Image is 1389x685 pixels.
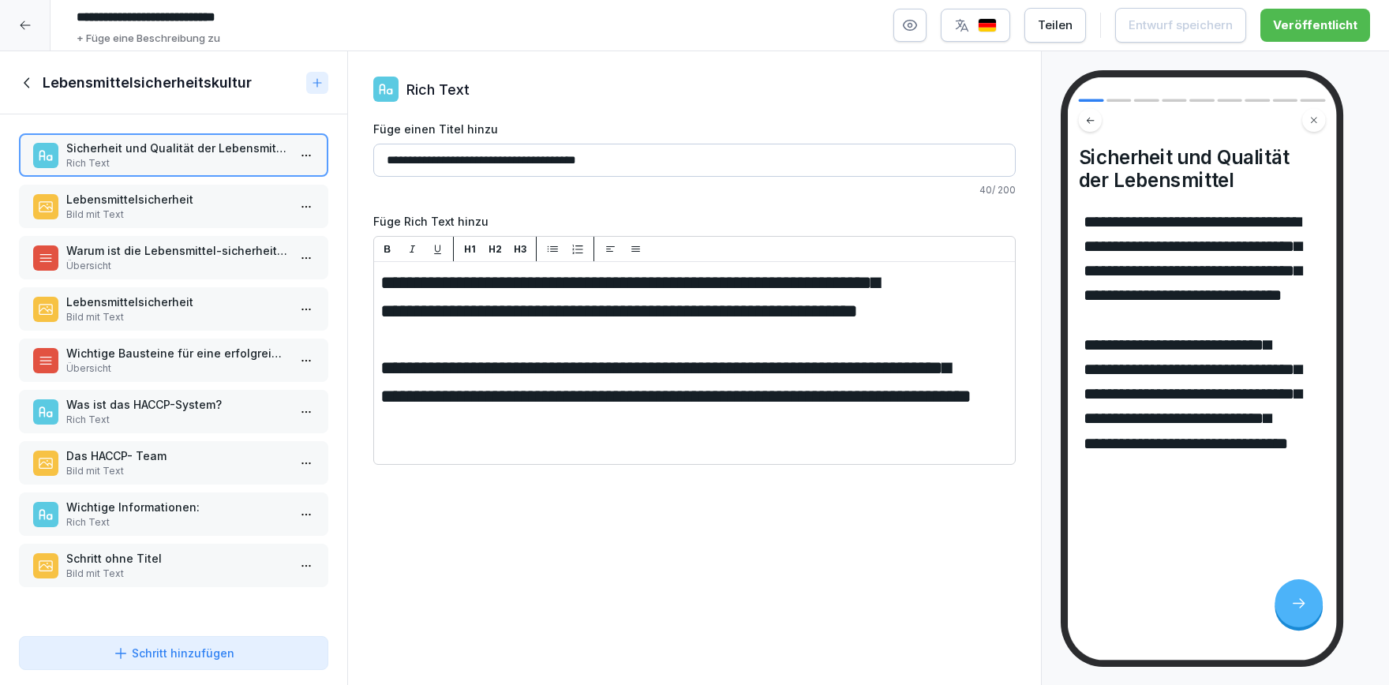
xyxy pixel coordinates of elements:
div: Was ist das HACCP-System?Rich Text [19,390,328,433]
p: Warum ist die Lebensmittel-sicherheitskultur wichtig? [66,242,287,259]
button: Veröffentlicht [1260,9,1370,42]
label: Füge einen Titel hinzu [373,121,1016,137]
p: Übersicht [66,259,287,273]
div: LebensmittelsicherheitBild mit Text [19,287,328,331]
div: Teilen [1038,17,1073,34]
p: Rich Text [66,156,287,170]
p: Schritt ohne Titel [66,550,287,567]
div: Warum ist die Lebensmittel-sicherheitskultur wichtig?Übersicht [19,236,328,279]
div: LebensmittelsicherheitBild mit Text [19,185,328,228]
p: + Füge eine Beschreibung zu [77,31,220,47]
button: H3 [511,240,530,259]
div: Schritt hinzufügen [113,645,234,661]
h4: Sicherheit und Qualität der Lebensmittel [1079,145,1326,192]
p: Bild mit Text [66,208,287,222]
p: Übersicht [66,361,287,376]
label: Füge Rich Text hinzu [373,213,1016,230]
button: H2 [485,240,504,259]
div: Veröffentlicht [1273,17,1357,34]
p: Bild mit Text [66,567,287,581]
p: H1 [464,242,476,256]
p: Bild mit Text [66,464,287,478]
p: H2 [489,242,502,256]
p: Rich Text [66,515,287,530]
div: Wichtige Bausteine für eine erfolgreiche Lebensmittel-sicherheitskultur:Übersicht [19,339,328,382]
button: H1 [460,240,479,259]
button: Entwurf speichern [1115,8,1246,43]
img: de.svg [978,18,997,33]
div: Das HACCP- TeamBild mit Text [19,441,328,485]
p: Wichtige Informationen: [66,499,287,515]
div: Wichtige Informationen:Rich Text [19,492,328,536]
div: Schritt ohne TitelBild mit Text [19,544,328,587]
p: Lebensmittelsicherheit [66,191,287,208]
p: Sicherheit und Qualität der Lebensmittel [66,140,287,156]
h1: Lebensmittelsicherheitskultur [43,73,252,92]
p: Bild mit Text [66,310,287,324]
button: Schritt hinzufügen [19,636,328,670]
div: Entwurf speichern [1129,17,1233,34]
button: Teilen [1024,8,1086,43]
p: Was ist das HACCP-System? [66,396,287,413]
p: Rich Text [66,413,287,427]
p: Lebensmittelsicherheit [66,294,287,310]
p: Rich Text [406,79,470,100]
p: Das HACCP- Team [66,447,287,464]
p: H3 [514,242,526,256]
p: 40 / 200 [373,183,1016,197]
p: Wichtige Bausteine für eine erfolgreiche Lebensmittel-sicherheitskultur: [66,345,287,361]
div: Sicherheit und Qualität der LebensmittelRich Text [19,133,328,177]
